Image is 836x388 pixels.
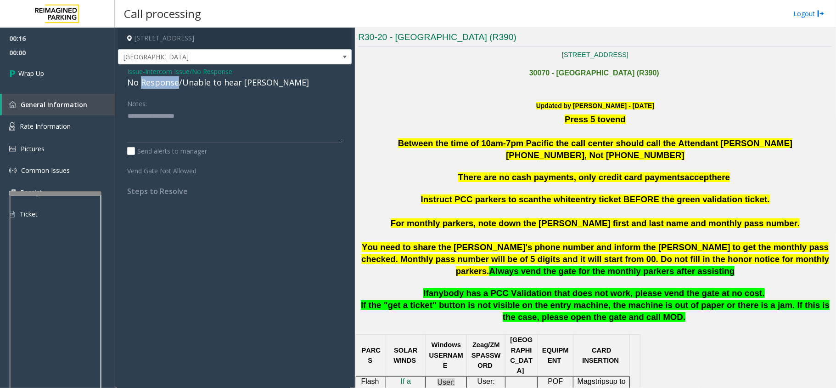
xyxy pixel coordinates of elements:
div: No Response/Unable to hear [PERSON_NAME] [127,76,342,89]
span: the white [539,194,576,204]
span: Common Issues [21,166,70,175]
img: 'icon' [9,101,16,108]
span: EQUIPMENT [542,347,569,364]
span: CARD INSERTION [582,347,619,364]
a: [STREET_ADDRESS] [562,51,628,58]
span: anybody has a PCC Validation that does not work, please vend the gate at no cost. [429,288,765,298]
label: Send alerts to manager [127,146,207,156]
span: Instruct PCC parkers to scan [421,194,539,204]
span: here [712,172,730,182]
span: Press 5 to [565,114,606,124]
span: entry ticket BEFORE the green validation ticket. [576,194,770,204]
h3: Call processing [119,2,206,25]
a: General Information [2,94,115,115]
label: Vend Gate Not Allowed [125,163,217,176]
span: PARCS [362,347,381,364]
h3: R30-20 - [GEOGRAPHIC_DATA] (R390) [358,31,832,46]
span: You need to share the [PERSON_NAME]'s phone number and inform the [PERSON_NAME] to get the monthl... [361,242,829,276]
b: Updated by [PERSON_NAME] - [DATE] [536,102,654,109]
img: logout [817,9,825,18]
span: General Information [21,100,87,109]
a: I [401,378,403,385]
h4: [STREET_ADDRESS] [118,28,352,49]
span: Intercom Issue/No Response [145,67,232,76]
span: [GEOGRAPHIC_DATA] [510,336,533,374]
img: 'icon' [9,189,16,195]
span: Zeag [472,341,488,349]
span: Mag [578,377,592,385]
span: /ZMSPASSWORD [471,341,501,369]
span: 30070 - [GEOGRAPHIC_DATA] (R390) [529,69,659,77]
span: Flash [361,377,379,385]
span: If the "get a ticket" button is not visible on the entry machine, the machine is out of paper or ... [361,300,830,322]
span: There are no cash payments, only credit card payments [458,172,685,182]
span: For monthly parkers, note down the [PERSON_NAME] first and last name and monthly pass number. [391,218,800,228]
img: 'icon' [9,167,17,174]
span: - [143,67,232,76]
span: SOLAR WINDS [393,347,417,364]
span: Receipt [20,188,42,197]
h4: Steps to Resolve [127,187,342,196]
label: Notes: [127,96,147,108]
span: Windows USERNAME [429,341,463,369]
span: Rate Information [20,122,71,131]
a: Logout [793,9,825,18]
span: vend [606,114,626,124]
span: [GEOGRAPHIC_DATA] [118,50,305,64]
span: strips [592,377,609,385]
span: accept [685,172,712,182]
img: 'icon' [9,122,15,131]
span: Pictures [21,144,45,153]
img: 'icon' [9,146,16,152]
span: If [423,288,428,298]
span: Wrap Up [18,68,44,78]
span: Between the time of 10am-7pm Pacific the call center should call the Attendant [PERSON_NAME] [PHO... [398,138,792,160]
span: Always vend the gate for the monthly parkers after assisting [489,266,735,276]
span: Issue [127,67,143,76]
